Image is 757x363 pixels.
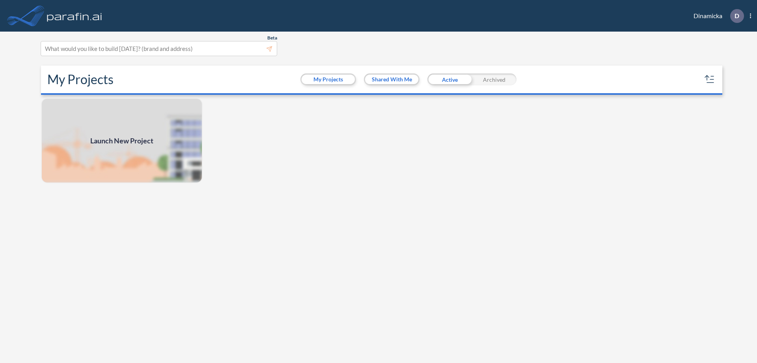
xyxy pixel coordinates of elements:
[90,135,153,146] span: Launch New Project
[41,98,203,183] a: Launch New Project
[41,98,203,183] img: add
[365,75,418,84] button: Shared With Me
[472,73,516,85] div: Archived
[427,73,472,85] div: Active
[267,35,277,41] span: Beta
[302,75,355,84] button: My Projects
[45,8,104,24] img: logo
[735,12,739,19] p: D
[703,73,716,86] button: sort
[682,9,751,23] div: Dinamicka
[47,72,114,87] h2: My Projects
